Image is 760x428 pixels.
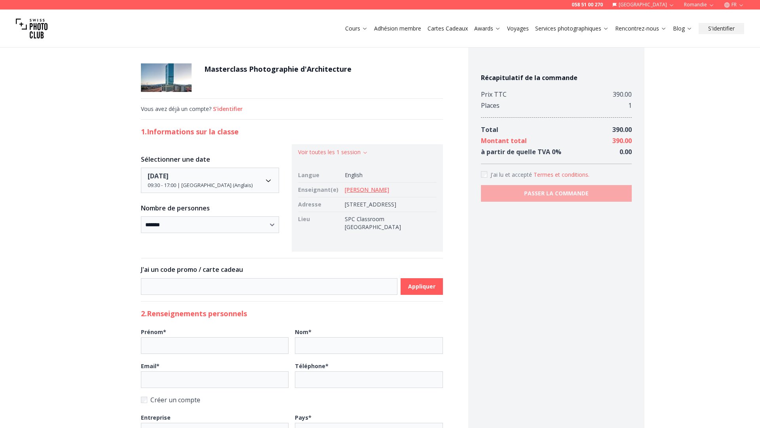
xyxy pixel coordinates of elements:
[141,63,192,92] img: Masterclass Photographie d'Architecture
[615,25,667,32] a: Rencontrez-nous
[16,13,47,44] img: Swiss photo club
[141,414,171,421] b: Entreprise
[141,397,147,403] input: Créer un compte
[345,186,389,193] a: [PERSON_NAME]
[481,146,561,157] div: à partir de quelle TVA 0 %
[213,105,243,113] button: S'identifier
[481,135,527,146] div: Montant total
[342,212,437,235] td: SPC Classroom [GEOGRAPHIC_DATA]
[298,212,342,235] td: Lieu
[141,362,160,370] b: Email *
[670,23,695,34] button: Blog
[408,283,435,290] b: Appliquer
[612,125,632,134] span: 390.00
[295,414,312,421] b: Pays *
[572,2,603,8] a: 058 51 00 270
[374,25,421,32] a: Adhésion membre
[481,73,632,82] h4: Récapitulatif de la commande
[141,337,289,354] input: Prénom*
[504,23,532,34] button: Voyages
[628,100,632,111] div: 1
[619,147,632,156] span: 0.00
[298,148,368,156] button: Voir toutes les 1 session
[524,189,589,197] b: PASSER LA COMMANDE
[342,23,371,34] button: Cours
[532,23,612,34] button: Services photographiques
[345,25,368,32] a: Cours
[141,308,443,319] h2: 2. Renseignements personnels
[298,183,342,197] td: Enseignant(e)
[471,23,504,34] button: Awards
[141,155,279,164] h3: Sélectionner une date
[298,168,342,183] td: Langue
[204,63,351,75] h1: Masterclass Photographie d'Architecture
[481,100,500,111] div: Places
[141,265,443,274] h3: J'ai un code promo / carte cadeau
[490,171,534,178] span: J'ai lu et accepté
[699,23,744,34] button: S'identifier
[295,328,312,336] b: Nom *
[342,168,437,183] td: English
[612,136,632,145] span: 390.00
[298,197,342,212] td: Adresse
[141,168,279,193] button: Date
[141,394,443,405] label: Créer un compte
[673,25,692,32] a: Blog
[141,105,443,113] div: Vous avez déjà un compte?
[141,126,443,137] h2: 1. Informations sur la classe
[141,328,166,336] b: Prénom *
[474,25,501,32] a: Awards
[424,23,471,34] button: Cartes Cadeaux
[507,25,529,32] a: Voyages
[371,23,424,34] button: Adhésion membre
[141,203,279,213] h3: Nombre de personnes
[342,197,437,212] td: [STREET_ADDRESS]
[613,89,632,100] div: 390.00
[534,171,589,179] button: Accept termsJ'ai lu et accepté
[141,371,289,388] input: Email*
[612,23,670,34] button: Rencontrez-nous
[481,185,632,202] button: PASSER LA COMMANDE
[481,89,507,100] div: Prix TTC
[427,25,468,32] a: Cartes Cadeaux
[481,171,487,178] input: Accept terms
[535,25,609,32] a: Services photographiques
[295,371,443,388] input: Téléphone*
[295,362,329,370] b: Téléphone *
[481,124,498,135] div: Total
[401,278,443,295] button: Appliquer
